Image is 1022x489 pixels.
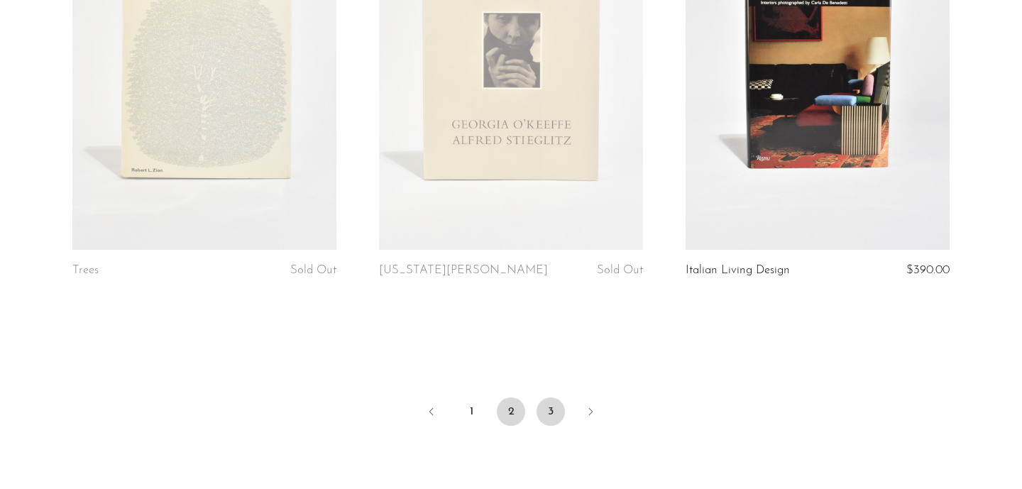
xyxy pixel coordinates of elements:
a: Next [576,397,605,429]
span: $390.00 [906,264,950,276]
span: Sold Out [290,264,336,276]
span: 2 [497,397,525,426]
a: [US_STATE][PERSON_NAME] [379,264,548,277]
a: Previous [417,397,446,429]
a: 3 [537,397,565,426]
a: Trees [72,264,99,277]
a: 1 [457,397,485,426]
span: Sold Out [597,264,643,276]
a: Italian Living Design [686,264,790,277]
